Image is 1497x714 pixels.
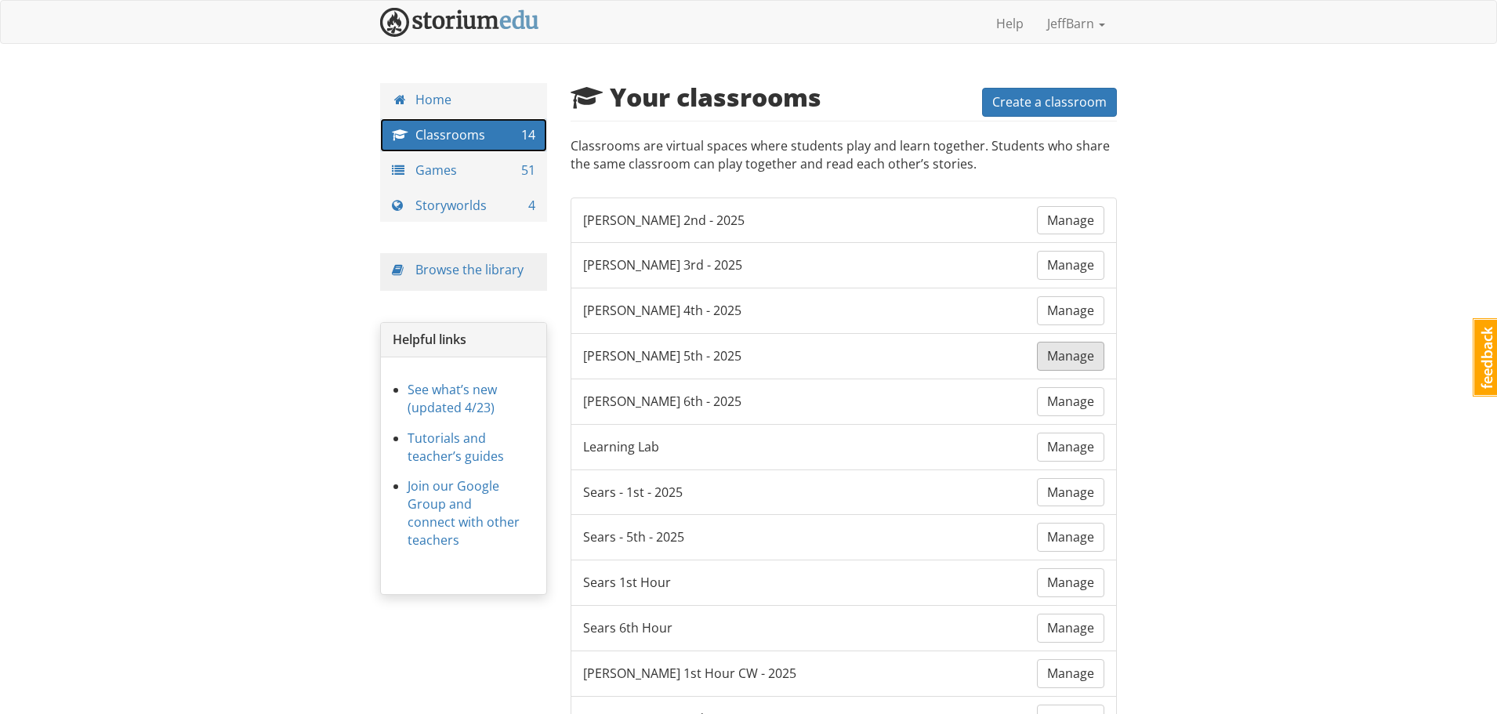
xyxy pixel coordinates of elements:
[1037,478,1104,507] a: Manage
[1037,387,1104,416] a: Manage
[1035,4,1117,43] a: JeffBarn
[1037,659,1104,688] a: Manage
[380,154,547,187] a: Games 51
[521,126,535,144] span: 14
[415,261,524,278] a: Browse the library
[571,83,821,111] h2: Your classrooms
[583,574,671,592] span: Sears 1st Hour
[1047,574,1094,591] span: Manage
[583,438,659,456] span: Learning Lab
[984,4,1035,43] a: Help
[1047,484,1094,501] span: Manage
[528,197,535,215] span: 4
[571,137,1118,189] p: Classrooms are virtual spaces where students play and learn together. Students who share the same...
[1047,302,1094,319] span: Manage
[1037,614,1104,643] a: Manage
[1047,528,1094,545] span: Manage
[380,189,547,223] a: Storyworlds 4
[1047,665,1094,682] span: Manage
[583,665,796,683] span: [PERSON_NAME] 1st Hour CW - 2025
[1047,619,1094,636] span: Manage
[583,347,741,365] span: [PERSON_NAME] 5th - 2025
[408,477,520,549] a: Join our Google Group and connect with other teachers
[1047,212,1094,229] span: Manage
[583,302,741,320] span: [PERSON_NAME] 4th - 2025
[521,161,535,179] span: 51
[380,83,547,117] a: Home
[583,619,672,637] span: Sears 6th Hour
[583,393,741,411] span: [PERSON_NAME] 6th - 2025
[1047,438,1094,455] span: Manage
[583,484,683,502] span: Sears - 1st - 2025
[583,256,742,274] span: [PERSON_NAME] 3rd - 2025
[1037,342,1104,371] a: Manage
[380,118,547,152] a: Classrooms 14
[992,93,1107,111] span: Create a classroom
[1047,347,1094,364] span: Manage
[408,381,497,416] a: See what’s new (updated 4/23)
[1047,256,1094,274] span: Manage
[1037,568,1104,597] a: Manage
[1047,393,1094,410] span: Manage
[1037,251,1104,280] a: Manage
[1037,296,1104,325] a: Manage
[583,212,745,230] span: [PERSON_NAME] 2nd - 2025
[982,88,1117,117] button: Create a classroom
[1037,433,1104,462] a: Manage
[1037,206,1104,235] a: Manage
[380,8,539,37] img: StoriumEDU
[381,323,546,357] div: Helpful links
[1037,523,1104,552] a: Manage
[583,528,684,546] span: Sears - 5th - 2025
[408,429,504,465] a: Tutorials and teacher’s guides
